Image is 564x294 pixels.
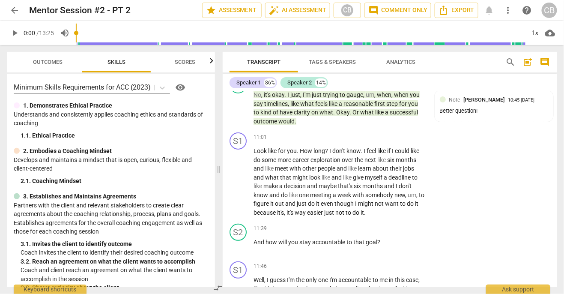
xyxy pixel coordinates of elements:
[312,239,346,246] span: accountable
[300,100,315,107] span: what
[387,156,396,163] span: six
[415,200,418,207] span: it
[290,100,300,107] span: like
[278,147,287,154] span: for
[394,192,405,198] span: new
[358,165,373,172] span: learn
[352,209,361,216] span: do
[439,5,474,15] span: Export
[364,156,377,163] span: next
[269,5,326,15] span: AI Assessment
[295,285,304,292] span: I'm
[355,200,358,207] span: I
[265,285,273,292] span: it's
[394,91,410,98] span: when
[361,209,364,216] span: it
[361,147,364,154] span: .
[362,183,384,189] span: months
[36,30,54,36] span: / 13:25
[340,91,346,98] span: to
[329,147,332,154] span: I
[365,174,384,181] span: myself
[338,183,354,189] span: that's
[334,3,361,18] button: CB
[523,57,533,67] span: post_add
[307,183,319,189] span: and
[264,78,276,87] div: 86%
[254,134,267,141] span: 11:01
[289,165,302,172] span: with
[341,4,354,17] div: CB
[306,276,318,283] span: only
[254,91,261,98] span: Filler word
[275,165,289,172] span: meet
[503,5,513,15] span: more_vert
[269,192,281,198] span: and
[348,165,358,172] span: Filler word
[375,200,385,207] span: not
[33,59,63,65] span: Outcomes
[353,174,365,181] span: give
[57,25,72,41] button: Volume
[295,118,296,125] span: .
[408,192,416,198] span: Filler word
[376,285,388,292] span: time
[254,100,264,107] span: say
[336,109,349,116] span: Okay
[399,100,408,107] span: for
[400,200,407,207] span: to
[519,3,535,18] a: Help
[364,209,366,216] span: .
[277,209,284,216] span: it's
[346,239,353,246] span: to
[264,100,288,107] span: timelines
[391,285,403,292] span: Like
[254,263,267,270] span: 11:46
[14,285,87,294] div: Keyboard shortcuts
[278,118,295,125] span: would
[254,200,270,207] span: figure
[329,100,339,107] span: like
[411,285,419,292] span: my
[542,3,557,18] button: CB
[265,3,330,18] button: AI Assessment
[407,200,415,207] span: do
[323,91,340,98] span: trying
[14,156,208,173] p: Develops and maintains a mindset that is open, curious, flexible and client-centered
[295,209,307,216] span: way
[21,248,208,257] p: Coach invites the client to identify their desired coaching outcome
[21,177,208,186] div: 2. 1. Coaching Mindset
[315,78,327,87] div: 14%
[321,200,334,207] span: even
[403,165,414,172] span: jobs
[374,100,386,107] span: first
[324,209,335,216] span: just
[260,109,273,116] span: kind
[278,239,288,246] span: will
[175,59,195,65] span: Scores
[418,276,420,283] span: ,
[302,165,318,172] span: other
[254,276,264,283] span: Well
[311,109,319,116] span: on
[310,192,333,198] span: meeting
[265,165,275,172] span: Filler word
[508,98,535,103] div: 10:45 [DATE]
[262,285,265,292] span: ,
[170,81,187,94] a: Help
[337,165,348,172] span: and
[319,109,333,116] span: what
[358,200,375,207] span: might
[213,283,224,293] span: compare_arrows
[368,5,379,15] span: comment
[366,239,377,246] span: goal
[275,200,285,207] span: out
[377,239,380,246] span: ?
[375,109,385,116] span: like
[379,276,389,283] span: me
[325,285,341,292] span: who's
[315,100,329,107] span: feels
[338,276,373,283] span: accountable
[385,109,390,116] span: a
[309,59,356,65] span: Tags & Speakers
